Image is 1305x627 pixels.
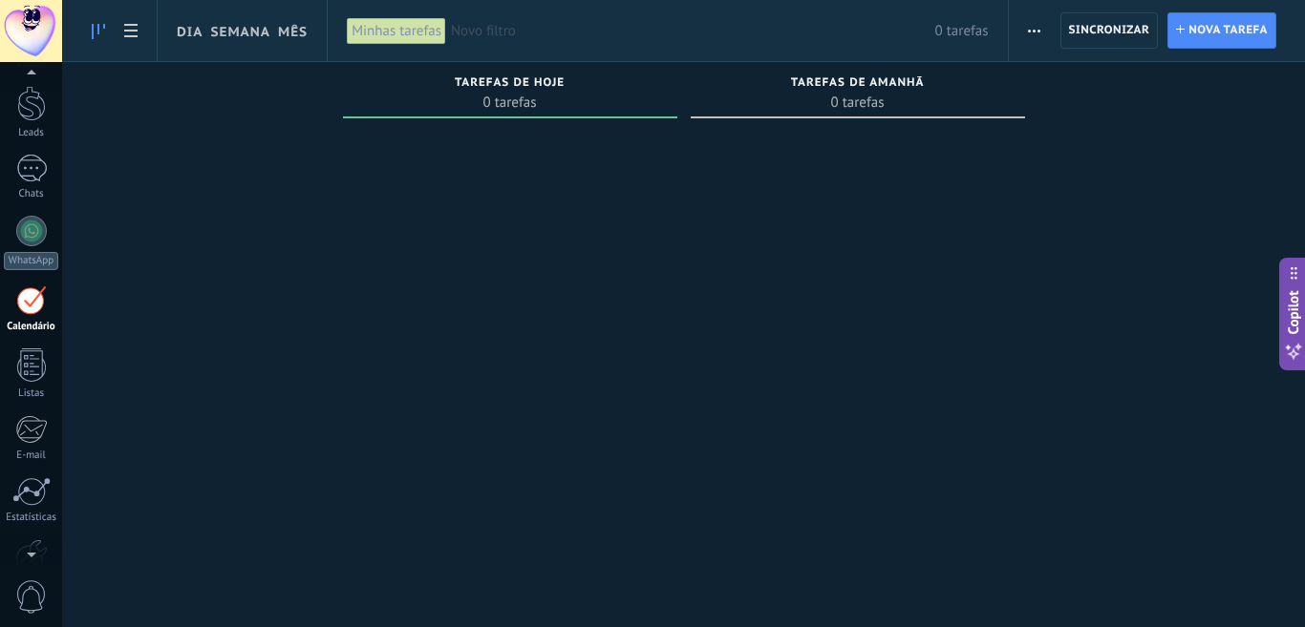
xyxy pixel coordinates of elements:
[455,76,565,90] span: Tarefas de hoje
[451,22,935,40] span: Novo filtro
[4,449,59,462] div: E-mail
[4,252,58,270] div: WhatsApp
[4,387,59,400] div: Listas
[1020,12,1048,49] button: Mais
[791,76,925,90] span: Tarefas de amanhã
[4,321,59,333] div: Calendário
[347,17,446,45] div: Minhas tarefas
[1060,12,1159,49] button: Sincronizar
[4,512,59,524] div: Estatísticas
[82,12,115,50] a: Quadro de tarefas
[1167,12,1276,49] button: Nova tarefa
[4,127,59,139] div: Leads
[115,12,147,50] a: Lista de tarefas
[1284,290,1303,334] span: Copilot
[700,93,1016,112] span: 0 tarefas
[353,76,668,93] div: Tarefas de hoje
[353,93,668,112] span: 0 tarefas
[700,76,1016,93] div: Tarefas de amanhã
[4,188,59,200] div: Chats
[1188,13,1268,48] span: Nova tarefa
[935,22,989,40] span: 0 tarefas
[1069,25,1150,36] span: Sincronizar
